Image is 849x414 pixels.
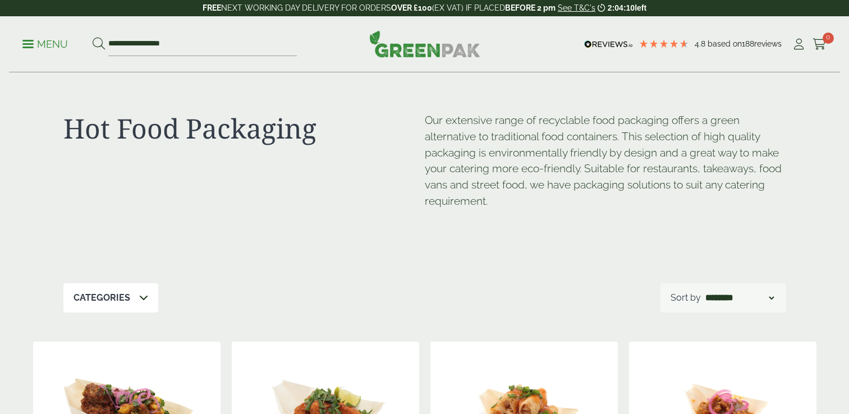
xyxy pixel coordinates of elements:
img: REVIEWS.io [584,40,633,48]
a: Menu [22,38,68,49]
span: 4.8 [695,39,708,48]
strong: FREE [203,3,221,12]
i: Cart [813,39,827,50]
i: My Account [792,39,806,50]
p: Menu [22,38,68,51]
span: 2:04:10 [608,3,635,12]
h1: Hot Food Packaging [63,112,425,145]
span: 0 [823,33,834,44]
span: reviews [754,39,782,48]
strong: BEFORE 2 pm [505,3,556,12]
p: Our extensive range of recyclable food packaging offers a green alternative to traditional food c... [425,112,786,209]
p: Sort by [671,291,701,305]
select: Shop order [703,291,776,305]
span: 188 [742,39,754,48]
a: 0 [813,36,827,53]
img: GreenPak Supplies [369,30,480,57]
span: left [635,3,646,12]
p: [URL][DOMAIN_NAME] [425,219,426,220]
span: Based on [708,39,742,48]
p: Categories [74,291,130,305]
a: See T&C's [558,3,595,12]
strong: OVER £100 [391,3,432,12]
div: 4.79 Stars [639,39,689,49]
